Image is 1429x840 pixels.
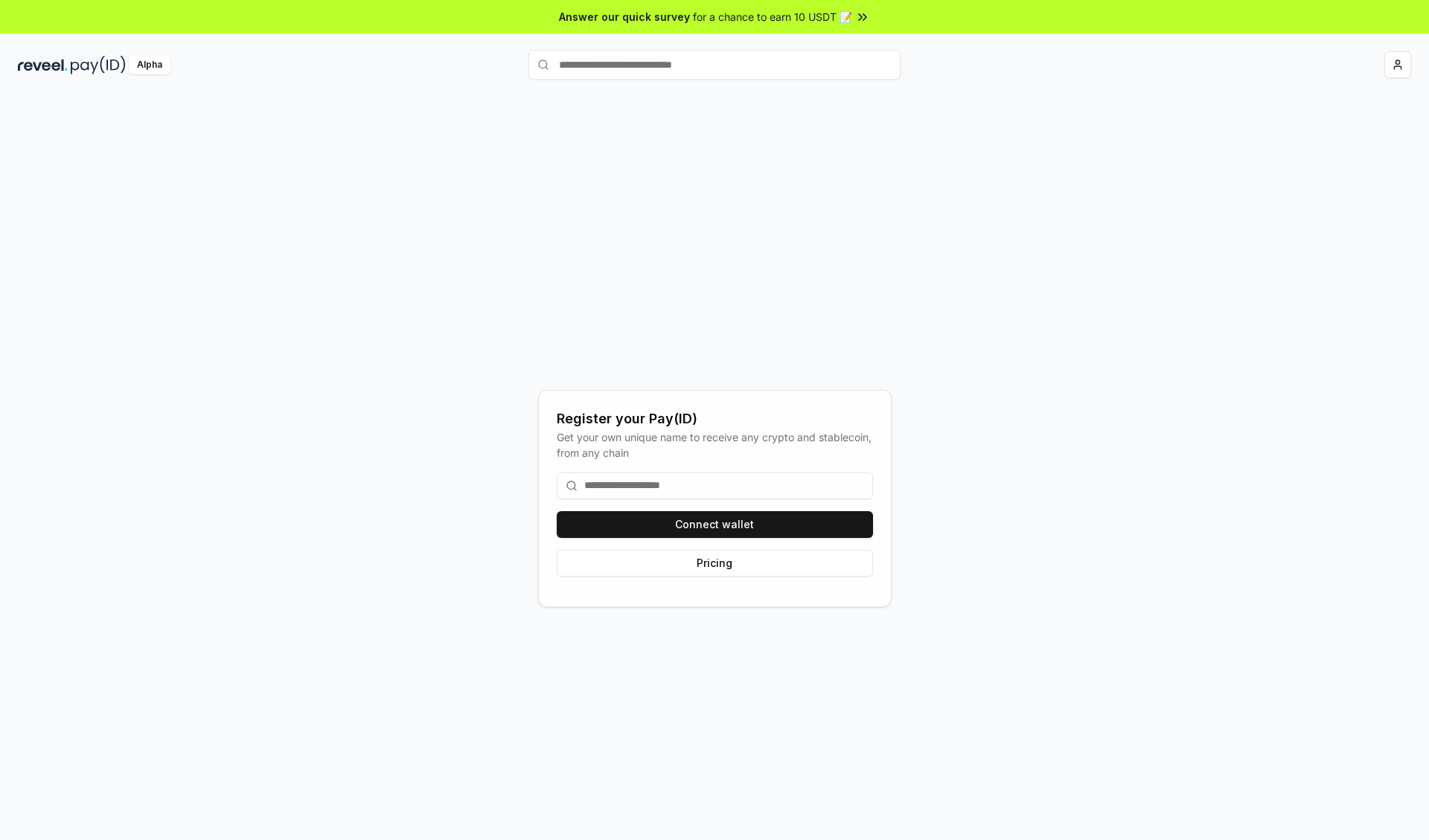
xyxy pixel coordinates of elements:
div: Alpha [129,56,170,74]
span: Answer our quick survey [559,9,690,25]
button: Connect wallet [557,511,873,538]
img: pay_id [71,56,126,74]
div: Register your Pay(ID) [557,408,873,429]
button: Pricing [557,550,873,577]
span: for a chance to earn 10 USDT 📝 [693,9,852,25]
img: reveel_dark [18,56,68,74]
div: Get your own unique name to receive any crypto and stablecoin, from any chain [557,429,873,461]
